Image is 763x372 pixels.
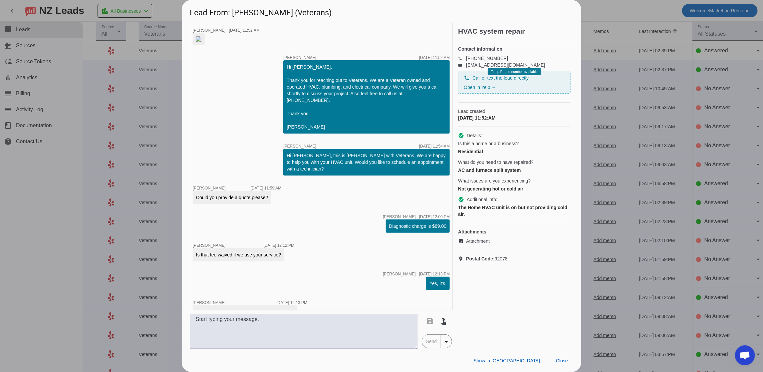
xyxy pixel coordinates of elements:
div: Diagnostic charge is $89.00 [389,223,447,229]
div: Is that fee waived if we use your service? [196,251,281,258]
div: Could you provide a quote please? [196,194,268,201]
h4: Contact information [458,46,571,52]
div: How soon could you schedule an appointment? [196,309,294,315]
span: Lead created: [458,108,571,115]
mat-icon: arrow_drop_down [442,338,450,346]
mat-icon: phone [458,57,466,60]
span: 92078 [466,255,508,262]
a: [EMAIL_ADDRESS][DOMAIN_NAME] [466,62,545,68]
div: [DATE] 11:52:AM [458,115,571,121]
div: [DATE] 11:52:AM [419,56,450,60]
span: Call or text the lead directly [472,75,529,81]
mat-icon: touch_app [440,317,448,325]
div: AC and furnace split system [458,167,571,174]
div: [DATE] 11:59:AM [251,186,281,190]
mat-icon: check_circle [458,133,464,139]
h4: Attachments [458,228,571,235]
span: [PERSON_NAME] [283,144,316,148]
div: [DATE] 12:13:PM [419,272,450,276]
span: Details: [467,132,482,139]
span: What do you need to have repaired? [458,159,534,166]
h2: HVAC system repair [458,28,573,35]
button: Show in [GEOGRAPHIC_DATA] [468,355,545,367]
span: Temp Phone number available [491,70,538,74]
div: Not generating hot or cold air [458,186,571,192]
strong: Postal Code: [466,256,495,261]
span: Additional info: [467,196,497,203]
span: Attachment [466,238,490,244]
a: Attachment [458,238,571,244]
span: [PERSON_NAME] [283,56,316,60]
div: Hi [PERSON_NAME], Thank you for reaching out to Veterans. We are a Veteran owned and operated HVA... [287,64,446,130]
mat-icon: location_on [458,256,466,261]
a: Open in Yelp → [464,85,496,90]
span: Is this a home or a business? [458,140,519,147]
div: [DATE] 12:00:PM [419,215,450,219]
mat-icon: image [458,238,466,244]
span: What issues are you experiencing? [458,178,531,184]
span: [PERSON_NAME] [193,28,226,33]
div: Residential [458,148,571,155]
mat-icon: phone [464,75,470,81]
span: Close [556,358,568,363]
div: Open chat [735,345,755,365]
a: [PHONE_NUMBER] [466,56,508,61]
span: [PERSON_NAME] [383,215,416,219]
div: The Home HVAC unit is on but not providing cold air. [458,204,571,217]
div: [DATE] 11:54:AM [419,144,450,148]
mat-icon: email [458,63,466,67]
span: [PERSON_NAME] [193,300,226,305]
span: [PERSON_NAME] [193,186,226,190]
div: Yes, it's. [429,280,446,287]
div: Hi [PERSON_NAME], this is [PERSON_NAME] with Veterans. We are happy to help you with your HVAC un... [287,152,446,172]
button: Close [551,355,573,367]
span: [PERSON_NAME] [383,272,416,276]
div: [DATE] 11:52:AM [229,28,260,32]
span: [PERSON_NAME] [193,243,226,248]
div: [DATE] 12:13:PM [277,301,307,305]
mat-icon: check_circle [458,196,464,202]
img: ymDD4OODvf24tkoR3urJiA [196,36,201,42]
div: [DATE] 12:12:PM [264,243,294,247]
span: Show in [GEOGRAPHIC_DATA] [474,358,540,363]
